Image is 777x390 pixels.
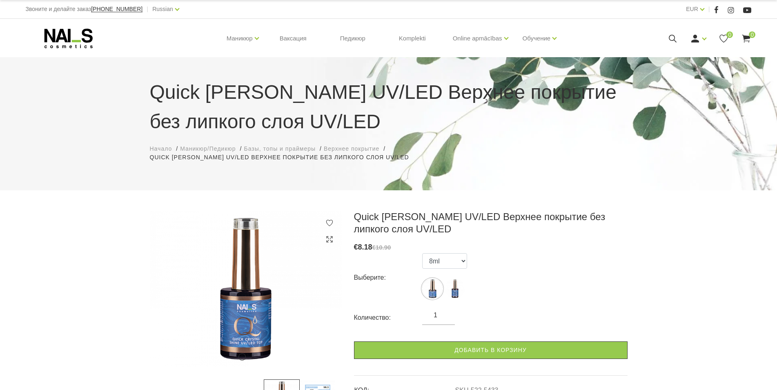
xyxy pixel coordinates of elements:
[244,145,316,153] a: Базы, топы и праймеры
[238,353,246,361] button: 1 of 2
[324,145,379,153] a: Верхнее покрытие
[422,279,443,299] img: ...
[180,145,236,152] span: Маникюр/Педикюр
[250,355,254,359] button: 2 of 2
[708,4,710,14] span: |
[150,211,342,367] img: ...
[150,153,417,162] li: Quick [PERSON_NAME] UV/LED Верхнее покрытие без липкого слоя UV/LED
[324,145,379,152] span: Верхнее покрытие
[91,6,142,12] a: [PHONE_NUMBER]
[354,271,423,284] div: Выберите:
[244,145,316,152] span: Базы, топы и праймеры
[749,31,755,38] span: 0
[354,311,423,324] div: Количество:
[523,22,551,55] a: Обучение
[180,145,236,153] a: Маникюр/Педикюр
[354,341,628,359] a: Добавить в корзину
[741,33,751,44] a: 0
[392,19,432,58] a: Komplekti
[150,145,172,153] a: Начало
[445,279,465,299] img: ...
[719,33,729,44] a: 0
[726,31,733,38] span: 0
[152,4,173,14] a: Russian
[354,211,628,235] h3: Quick [PERSON_NAME] UV/LED Верхнее покрытие без липкого слоя UV/LED
[372,244,391,251] s: €10.90
[26,4,143,14] div: Звоните и делайте заказ
[334,19,372,58] a: Педикюр
[354,243,358,251] span: €
[453,22,502,55] a: Online apmācības
[686,4,698,14] a: EUR
[150,145,172,152] span: Начало
[358,243,372,251] span: 8.18
[273,19,313,58] a: Ваксация
[150,78,628,136] h1: Quick [PERSON_NAME] UV/LED Верхнее покрытие без липкого слоя UV/LED
[147,4,148,14] span: |
[227,22,253,55] a: Маникюр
